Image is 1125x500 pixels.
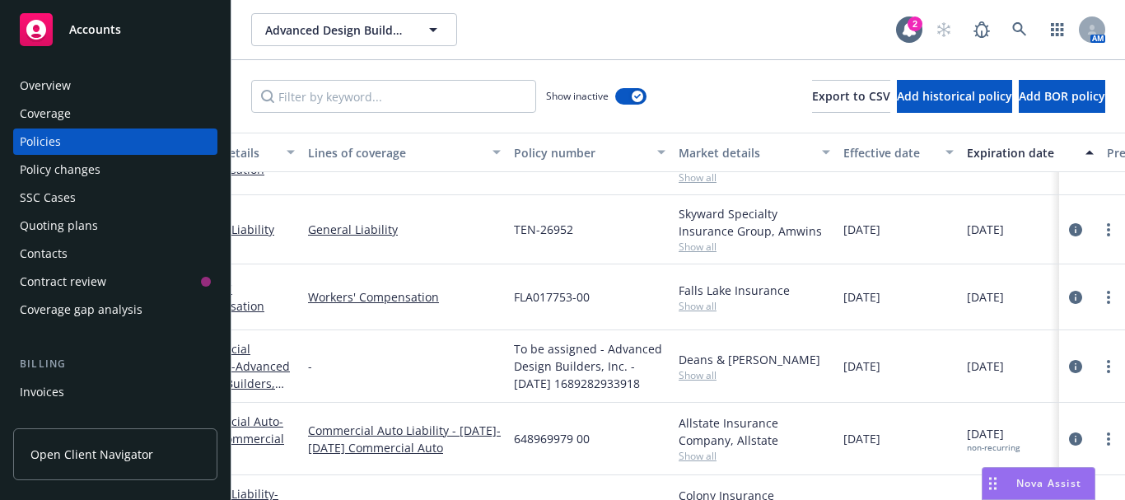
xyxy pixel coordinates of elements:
span: Show all [679,368,830,382]
div: Falls Lake Insurance [679,282,830,299]
span: Advanced Design Builders, Inc. [265,21,408,39]
span: To be assigned - Advanced Design Builders, Inc. - [DATE] 1689282933918 [514,340,665,392]
span: Nova Assist [1016,476,1081,490]
a: Accounts [13,7,217,53]
div: Policies [20,129,61,155]
div: non-recurring [967,442,1020,453]
a: Policies [13,129,217,155]
span: Accounts [69,23,121,36]
span: Open Client Navigator [30,446,153,463]
a: more [1099,220,1118,240]
div: Lines of coverage [308,144,483,161]
a: Coverage gap analysis [13,297,217,323]
a: Invoices [13,379,217,405]
span: Show all [679,299,830,313]
span: - [308,357,312,375]
div: Policy changes [20,157,100,183]
span: [DATE] [843,221,880,238]
button: Expiration date [960,133,1100,172]
a: SSC Cases [13,185,217,211]
button: Lines of coverage [301,133,507,172]
span: [DATE] [843,430,880,447]
div: Quoting plans [20,213,98,239]
a: Start snowing [927,13,960,46]
a: Commercial Auto Liability - [DATE]-[DATE] Commercial Auto [308,422,501,456]
a: Coverage [13,100,217,127]
div: Skyward Specialty Insurance Group, Amwins [679,205,830,240]
a: Switch app [1041,13,1074,46]
span: [DATE] [843,288,880,306]
span: FLA017753-00 [514,288,590,306]
span: Export to CSV [812,88,890,104]
div: Market details [679,144,812,161]
button: Add BOR policy [1019,80,1105,113]
a: Quoting plans [13,213,217,239]
button: Nova Assist [982,467,1095,500]
div: Policy number [514,144,647,161]
div: Coverage [20,100,71,127]
div: 2 [908,16,922,31]
span: 648969979 00 [514,430,590,447]
button: Effective date [837,133,960,172]
div: SSC Cases [20,185,76,211]
button: Advanced Design Builders, Inc. [251,13,457,46]
div: Contacts [20,241,68,267]
button: Policy details [178,133,301,172]
a: more [1099,287,1118,307]
div: Coverage gap analysis [20,297,142,323]
button: Policy number [507,133,672,172]
span: Add historical policy [897,88,1012,104]
a: more [1099,357,1118,376]
a: Search [1003,13,1036,46]
a: circleInformation [1066,287,1085,307]
span: [DATE] [967,425,1020,453]
span: - 22-23 Commercial Auto [184,414,284,464]
div: Drag to move [983,468,1003,499]
div: Allstate Insurance Company, Allstate [679,414,830,449]
div: Expiration date [967,144,1076,161]
div: Invoices [20,379,64,405]
a: Policy changes [13,157,217,183]
div: Deans & [PERSON_NAME] [679,351,830,368]
a: circleInformation [1066,220,1085,240]
span: [DATE] [967,221,1004,238]
button: Add historical policy [897,80,1012,113]
a: Overview [13,72,217,99]
a: Commercial Auto [184,414,284,464]
a: Report a Bug [965,13,998,46]
a: more [1099,429,1118,449]
a: Contacts [13,241,217,267]
a: Commercial Property [184,341,290,443]
a: General Liability [308,221,501,238]
span: Show all [679,171,830,185]
div: Billing updates [20,407,103,433]
span: TEN-26952 [514,221,573,238]
a: circleInformation [1066,429,1085,449]
div: Billing [13,356,217,372]
button: Market details [672,133,837,172]
span: - Advanced Design Builders, Inc. - CPROP - [PERSON_NAME] & [PERSON_NAME] [184,358,290,443]
span: Add BOR policy [1019,88,1105,104]
div: Contract review [20,269,106,295]
div: Effective date [843,144,936,161]
button: Export to CSV [812,80,890,113]
a: circleInformation [1066,357,1085,376]
span: Show all [679,240,830,254]
a: Contract review [13,269,217,295]
span: Show all [679,449,830,463]
span: [DATE] [843,357,880,375]
div: Overview [20,72,71,99]
a: Billing updates [13,407,217,433]
span: [DATE] [967,288,1004,306]
span: Show inactive [546,89,609,103]
span: [DATE] [967,357,1004,375]
input: Filter by keyword... [251,80,536,113]
a: Workers' Compensation [308,288,501,306]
